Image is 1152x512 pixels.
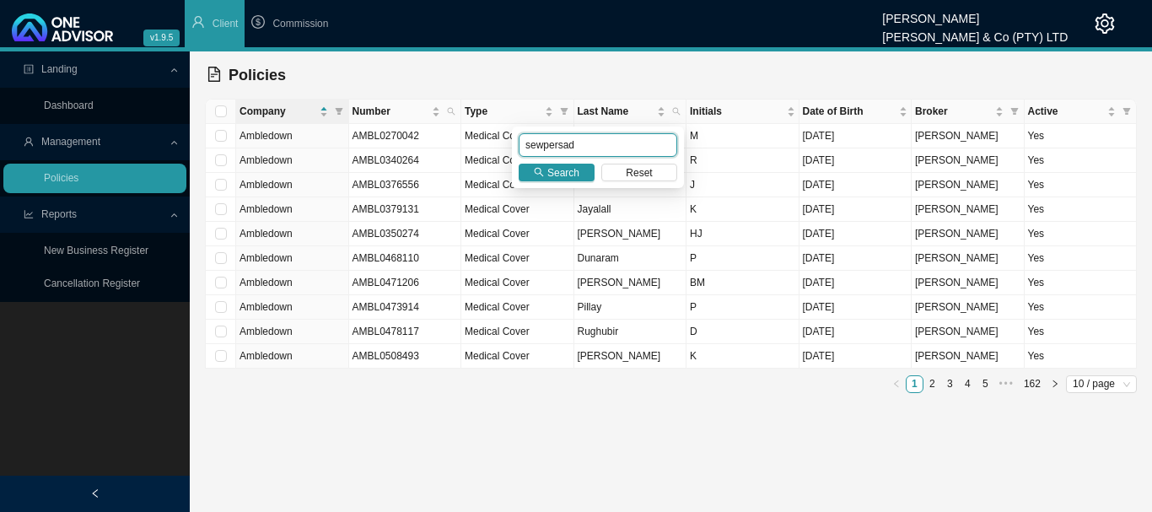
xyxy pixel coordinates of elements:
[1025,100,1138,124] th: Active
[353,252,419,264] span: AMBL0468110
[1025,295,1138,320] td: Yes
[24,209,34,219] span: line-chart
[915,350,999,362] span: [PERSON_NAME]
[240,203,293,215] span: Ambledown
[686,344,799,369] td: K
[353,130,419,142] span: AMBL0270042
[690,103,783,120] span: Initials
[465,103,541,120] span: Type
[1025,124,1138,148] td: Yes
[1028,103,1105,120] span: Active
[240,301,293,313] span: Ambledown
[353,277,419,288] span: AMBL0471206
[669,100,684,123] span: search
[799,197,912,222] td: [DATE]
[560,107,568,116] span: filter
[1025,344,1138,369] td: Yes
[601,164,677,181] button: Reset
[882,4,1068,23] div: [PERSON_NAME]
[229,67,286,84] span: Policies
[465,301,530,313] span: Medical Cover
[353,154,419,166] span: AMBL0340264
[686,295,799,320] td: P
[240,228,293,240] span: Ambledown
[240,179,293,191] span: Ambledown
[626,164,652,181] span: Reset
[923,375,941,393] li: 2
[888,375,906,393] li: Previous Page
[994,375,1018,393] li: Next 5 Pages
[44,278,140,289] a: Cancellation Register
[1025,246,1138,271] td: Yes
[41,63,78,75] span: Landing
[799,148,912,173] td: [DATE]
[799,124,912,148] td: [DATE]
[686,197,799,222] td: K
[447,107,455,116] span: search
[686,124,799,148] td: M
[1119,100,1134,123] span: filter
[1047,375,1064,393] button: right
[353,228,419,240] span: AMBL0350274
[912,100,1025,124] th: Broker
[574,124,687,148] td: Gard
[915,326,999,337] span: [PERSON_NAME]
[686,320,799,344] td: D
[240,252,293,264] span: Ambledown
[519,164,595,181] button: Search
[907,376,923,392] a: 1
[41,208,77,220] span: Reports
[1047,375,1064,393] li: Next Page
[799,100,912,124] th: Date of Birth
[353,350,419,362] span: AMBL0508493
[240,350,293,362] span: Ambledown
[686,148,799,173] td: R
[207,67,222,82] span: file-text
[1051,380,1059,388] span: right
[799,246,912,271] td: [DATE]
[349,100,462,124] th: Number
[915,277,999,288] span: [PERSON_NAME]
[444,100,459,123] span: search
[1066,375,1137,393] div: Page Size
[882,23,1068,41] div: [PERSON_NAME] & Co (PTY) LTD
[191,15,205,29] span: user
[959,375,977,393] li: 4
[353,203,419,215] span: AMBL0379131
[213,18,239,30] span: Client
[44,172,78,184] a: Policies
[465,228,530,240] span: Medical Cover
[1025,197,1138,222] td: Yes
[799,222,912,246] td: [DATE]
[465,179,530,191] span: Medical Cover
[1010,107,1019,116] span: filter
[465,350,530,362] span: Medical Cover
[353,326,419,337] span: AMBL0478117
[240,130,293,142] span: Ambledown
[24,64,34,74] span: profile
[1025,173,1138,197] td: Yes
[942,376,958,392] a: 3
[888,375,906,393] button: left
[1025,148,1138,173] td: Yes
[44,245,148,256] a: New Business Register
[574,197,687,222] td: Jayalall
[335,107,343,116] span: filter
[557,100,572,123] span: filter
[574,246,687,271] td: Dunaram
[465,130,530,142] span: Medical Cover
[924,376,940,392] a: 2
[1095,13,1115,34] span: setting
[915,130,999,142] span: [PERSON_NAME]
[686,246,799,271] td: P
[799,173,912,197] td: [DATE]
[672,107,681,116] span: search
[686,100,799,124] th: Initials
[686,271,799,295] td: BM
[465,277,530,288] span: Medical Cover
[353,103,429,120] span: Number
[960,376,976,392] a: 4
[915,179,999,191] span: [PERSON_NAME]
[272,18,328,30] span: Commission
[240,154,293,166] span: Ambledown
